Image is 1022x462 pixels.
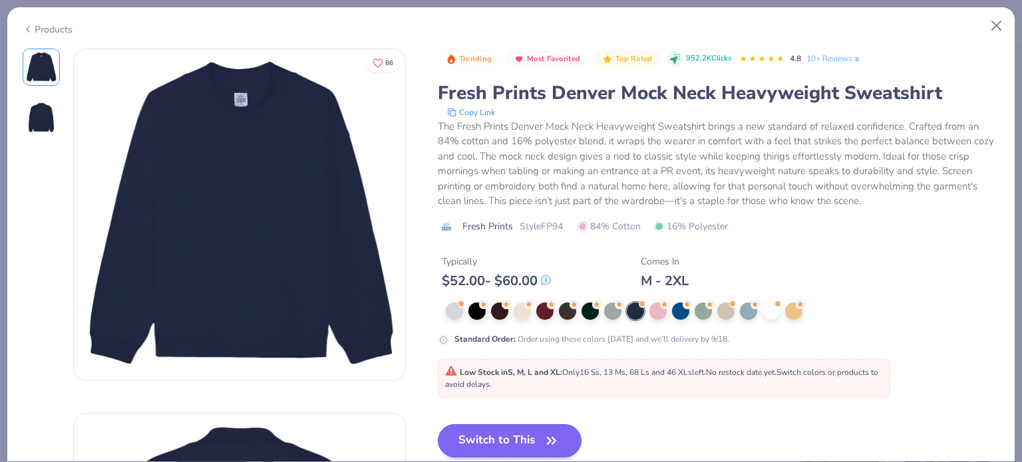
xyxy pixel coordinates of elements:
span: 16% Polyester [654,219,728,233]
img: Front [25,51,57,83]
span: 952.2K Clicks [686,53,731,64]
strong: Standard Order : [454,334,516,344]
button: Badge Button [507,51,588,68]
span: 84% Cotton [578,219,641,233]
img: Most Favorited sort [514,54,524,64]
a: 10+ Reviews [806,53,862,64]
img: Trending sort [446,54,456,64]
span: Trending [459,55,492,62]
img: Front [74,49,405,380]
button: Switch to This [438,424,582,457]
div: M - 2XL [641,273,689,289]
div: 4.8 Stars [739,49,784,70]
button: copy to clipboard [443,106,499,119]
img: Top Rated sort [602,54,613,64]
span: Most Favorited [527,55,580,62]
span: Only 16 Ss, 13 Ms, 68 Ls and 46 XLs left. Switch colors or products to avoid delays. [445,367,878,390]
img: Back [25,102,57,134]
span: Style FP94 [520,219,563,233]
div: The Fresh Prints Denver Mock Neck Heavyweight Sweatshirt brings a new standard of relaxed confide... [438,119,1000,209]
span: No restock date yet. [706,367,776,378]
span: Top Rated [615,55,653,62]
div: Comes In [641,255,689,269]
button: Close [984,13,1009,39]
span: Fresh Prints [462,219,513,233]
button: Badge Button [439,51,499,68]
span: 86 [385,60,393,66]
button: Like [367,53,399,72]
div: Typically [442,255,551,269]
strong: Low Stock in S, M, L and XL : [460,367,562,378]
div: Fresh Prints Denver Mock Neck Heavyweight Sweatshirt [438,80,1000,106]
div: Order using these colors [DATE] and we’ll delivery by 9/18. [454,333,729,345]
div: Products [23,23,73,37]
button: Badge Button [596,51,659,68]
div: $ 52.00 - $ 60.00 [442,273,551,289]
img: brand logo [438,221,456,232]
span: 4.8 [790,53,801,64]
